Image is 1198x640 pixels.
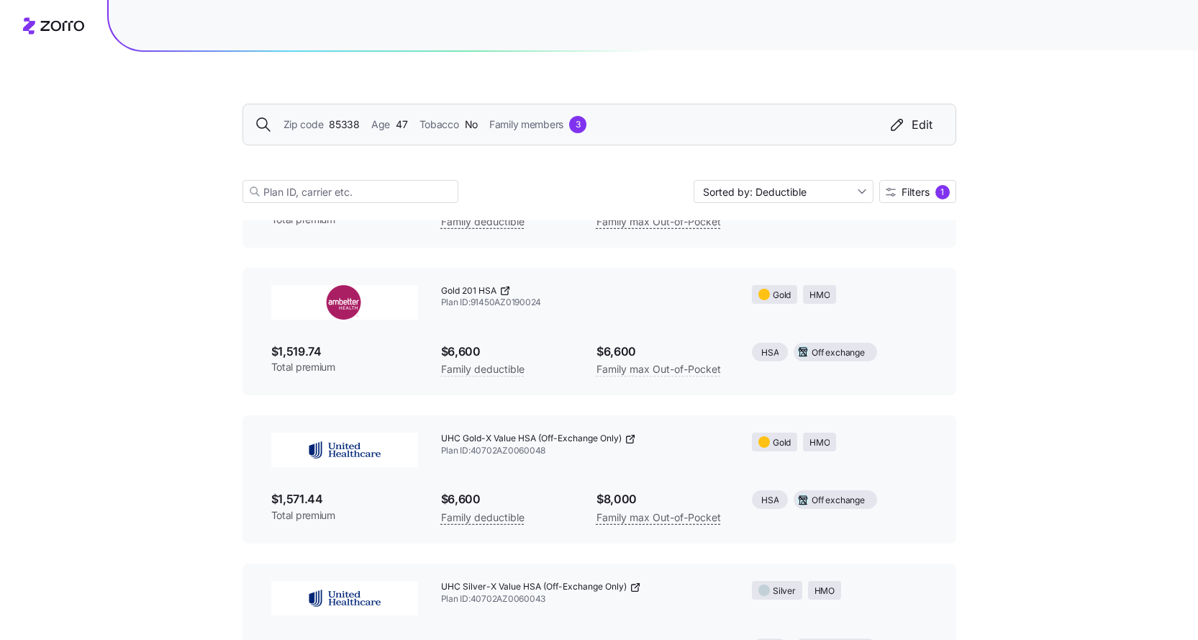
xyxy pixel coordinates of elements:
span: Zip code [283,117,324,132]
img: UnitedHealthcare [271,581,418,616]
span: Family members [489,117,563,132]
span: 47 [396,117,407,132]
span: HSA [761,346,779,360]
span: $6,600 [441,343,573,361]
div: 1 [935,185,950,199]
span: Family deductible [441,509,525,526]
span: Age [371,117,390,132]
span: Total premium [271,360,418,374]
span: $6,600 [441,490,573,508]
span: HMO [814,585,835,598]
img: UnitedHealthcare [271,433,418,467]
span: Gold [773,289,791,302]
span: 85338 [329,117,360,132]
div: 3 [569,116,586,133]
span: $6,600 [596,343,729,361]
span: No [465,117,478,132]
span: $1,571.44 [271,490,418,508]
span: Off exchange [812,346,864,360]
span: Tobacco [419,117,459,132]
span: HMO [809,289,830,302]
button: Filters1 [879,180,956,203]
span: Filters [902,187,930,197]
span: Silver [773,585,796,598]
span: Total premium [271,508,418,523]
img: Ambetter [271,285,418,320]
span: Family max Out-of-Pocket [596,213,721,230]
button: Edit [877,116,944,133]
span: Plan ID: 40702AZ0060043 [441,593,730,605]
span: UHC Silver-X Value HSA (Off-Exchange Only) [441,581,627,593]
input: Plan ID, carrier etc. [242,180,458,203]
span: Family deductible [441,361,525,378]
span: HMO [809,436,830,450]
span: HSA [761,494,779,508]
span: Plan ID: 91450AZ0190024 [441,297,730,309]
span: UHC Gold-X Value HSA (Off-Exchange Only) [441,433,622,445]
span: Plan ID: 40702AZ0060048 [441,445,730,457]
span: $1,519.74 [271,343,418,361]
span: Family max Out-of-Pocket [596,509,721,526]
input: Sort by [694,180,873,203]
span: Family max Out-of-Pocket [596,361,721,378]
span: Gold 201 HSA [441,285,496,297]
span: Gold [773,436,791,450]
span: Off exchange [812,494,864,508]
div: Edit [889,116,932,133]
span: Family deductible [441,213,525,230]
span: $8,000 [596,490,729,508]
